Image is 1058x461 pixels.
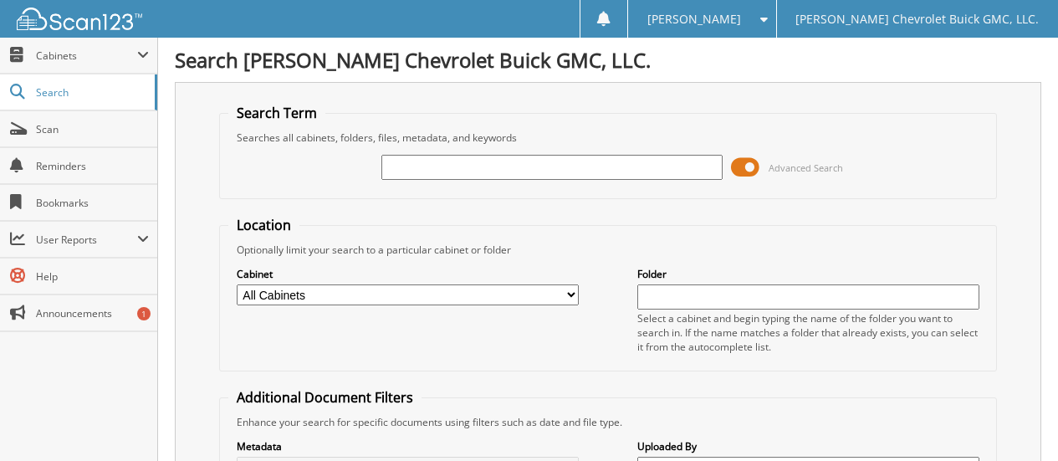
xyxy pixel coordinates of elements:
[647,14,741,24] span: [PERSON_NAME]
[228,243,988,257] div: Optionally limit your search to a particular cabinet or folder
[228,131,988,145] div: Searches all cabinets, folders, files, metadata, and keywords
[637,267,979,281] label: Folder
[36,49,137,63] span: Cabinets
[36,85,146,100] span: Search
[175,46,1041,74] h1: Search [PERSON_NAME] Chevrolet Buick GMC, LLC.
[769,161,843,174] span: Advanced Search
[795,14,1039,24] span: [PERSON_NAME] Chevrolet Buick GMC, LLC.
[637,311,979,354] div: Select a cabinet and begin typing the name of the folder you want to search in. If the name match...
[228,415,988,429] div: Enhance your search for specific documents using filters such as date and file type.
[137,307,151,320] div: 1
[228,216,299,234] legend: Location
[36,233,137,247] span: User Reports
[36,269,149,284] span: Help
[17,8,142,30] img: scan123-logo-white.svg
[228,104,325,122] legend: Search Term
[36,306,149,320] span: Announcements
[237,439,579,453] label: Metadata
[228,388,422,407] legend: Additional Document Filters
[36,159,149,173] span: Reminders
[237,267,579,281] label: Cabinet
[637,439,979,453] label: Uploaded By
[36,122,149,136] span: Scan
[36,196,149,210] span: Bookmarks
